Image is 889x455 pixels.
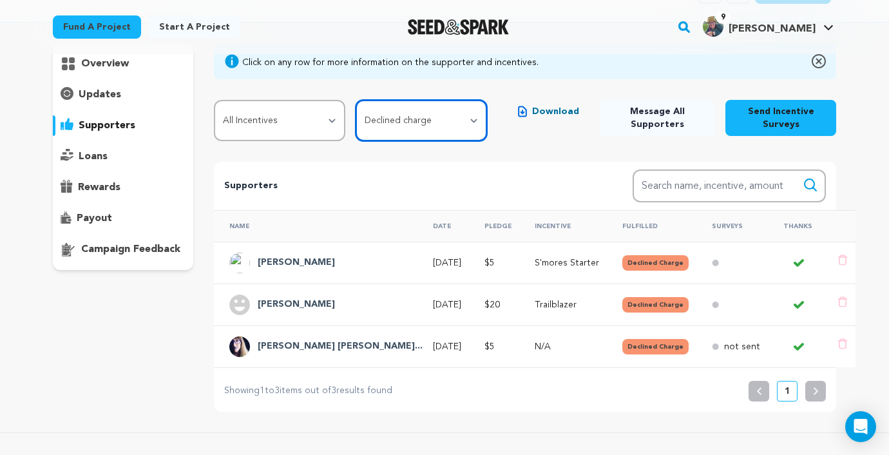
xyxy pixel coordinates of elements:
[53,146,193,167] button: loans
[53,208,193,229] button: payout
[622,339,689,354] button: Declined Charge
[469,210,519,242] th: Pledge
[331,386,336,395] span: 3
[716,11,731,24] span: 9
[81,242,180,257] p: campaign feedback
[700,14,836,41] span: Kylie S.'s Profile
[408,19,509,35] a: Seed&Spark Homepage
[260,386,265,395] span: 1
[53,84,193,105] button: updates
[79,149,108,164] p: loans
[725,100,836,136] button: Send Incentive Surveys
[484,258,495,267] span: $5
[242,56,539,69] div: Click on any row for more information on the supporter and incentives.
[78,180,120,195] p: rewards
[417,210,469,242] th: Date
[729,24,816,34] span: [PERSON_NAME]
[224,383,392,399] p: Showing to items out of results found
[484,300,500,309] span: $20
[53,177,193,198] button: rewards
[79,118,135,133] p: supporters
[408,19,509,35] img: Seed&Spark Logo Dark Mode
[519,210,607,242] th: Incentive
[703,16,816,37] div: Kylie S.'s Profile
[214,210,417,242] th: Name
[53,15,141,39] a: Fund a project
[703,16,723,37] img: 776098e3326a0dd9.jpg
[484,342,495,351] span: $5
[224,179,591,194] p: Supporters
[633,169,826,202] input: Search name, incentive, amount
[149,15,240,39] a: Start a project
[258,255,335,271] h4: Webner Marissa
[229,295,250,315] img: user.png
[622,255,689,271] button: Declined Charge
[77,211,112,226] p: payout
[532,105,579,118] span: Download
[535,340,599,353] p: N/A
[81,56,129,72] p: overview
[610,105,705,131] span: Message All Supporters
[53,239,193,260] button: campaign feedback
[433,298,461,311] p: [DATE]
[812,53,826,69] img: close-o.svg
[600,100,715,136] button: Message All Supporters
[724,340,760,353] p: not sent
[53,53,193,74] button: overview
[53,115,193,136] button: supporters
[535,257,599,269] p: S'mores Starter
[229,336,250,357] img: Erin%20Blue%20Lips.jpg
[535,298,599,311] p: Trailblazer
[607,210,696,242] th: Fulfilled
[700,14,836,37] a: Kylie S.'s Profile
[777,381,798,402] button: 1
[258,339,423,354] h4: Erin Brown Thomas
[274,386,280,395] span: 3
[785,385,790,398] p: 1
[433,257,461,269] p: [DATE]
[696,210,768,242] th: Surveys
[229,253,250,273] img: ACg8ocK3yx7uAmZeP1KAGmke__79l08JZrzJ6dIBShTHixRFNatI8Ans1Q=s96-c
[622,297,689,313] button: Declined Charge
[258,297,335,313] h4: Adriana Klein
[845,411,876,442] div: Open Intercom Messenger
[79,87,121,102] p: updates
[433,340,461,353] p: [DATE]
[508,100,589,123] button: Download
[768,210,822,242] th: Thanks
